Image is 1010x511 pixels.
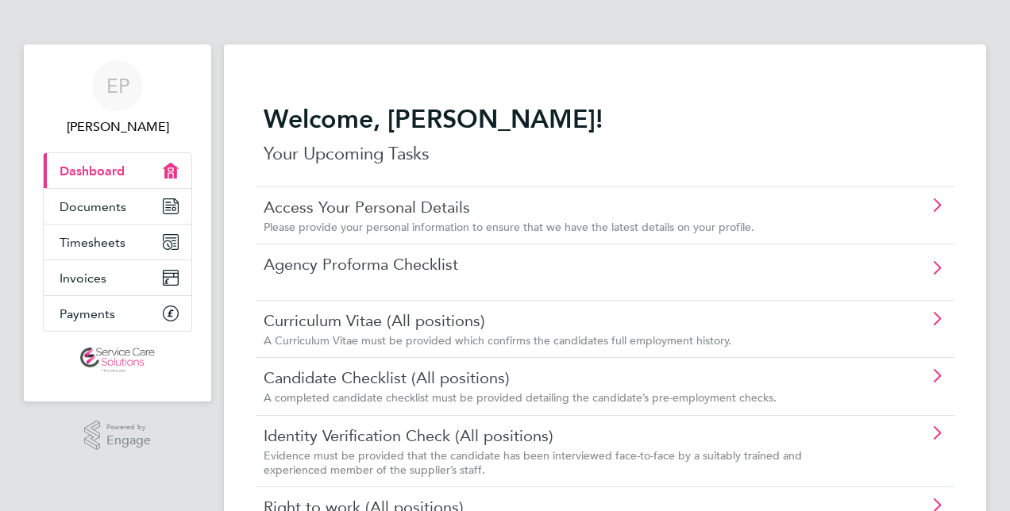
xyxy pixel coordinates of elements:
span: Powered by [106,421,151,434]
span: EP [106,75,129,96]
p: Your Upcoming Tasks [264,141,946,167]
h2: Welcome, [PERSON_NAME]! [264,103,946,135]
span: Timesheets [60,235,125,250]
span: Evidence must be provided that the candidate has been interviewed face-to-face by a suitably trai... [264,448,802,477]
a: Invoices [44,260,191,295]
a: EP[PERSON_NAME] [43,60,192,136]
a: Dashboard [44,153,191,188]
a: Curriculum Vitae (All positions) [264,310,857,331]
nav: Main navigation [24,44,211,401]
a: Timesheets [44,225,191,259]
span: Engage [106,434,151,448]
span: Invoices [60,271,106,286]
span: Documents [60,199,126,214]
a: Powered byEngage [84,421,152,451]
span: A Curriculum Vitae must be provided which confirms the candidates full employment history. [264,333,731,348]
span: Dashboard [60,163,125,179]
a: Payments [44,296,191,331]
img: servicecare-logo-retina.png [80,348,155,373]
span: Please provide your personal information to ensure that we have the latest details on your profile. [264,220,754,234]
a: Candidate Checklist (All positions) [264,367,857,388]
a: Access Your Personal Details [264,197,857,217]
span: Emma-Jane Purnell [43,117,192,136]
a: Agency Proforma Checklist [264,254,857,275]
span: A completed candidate checklist must be provided detailing the candidate’s pre-employment checks. [264,390,777,405]
span: Payments [60,306,115,321]
a: Documents [44,189,191,224]
a: Identity Verification Check (All positions) [264,425,857,446]
a: Go to home page [43,348,192,373]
